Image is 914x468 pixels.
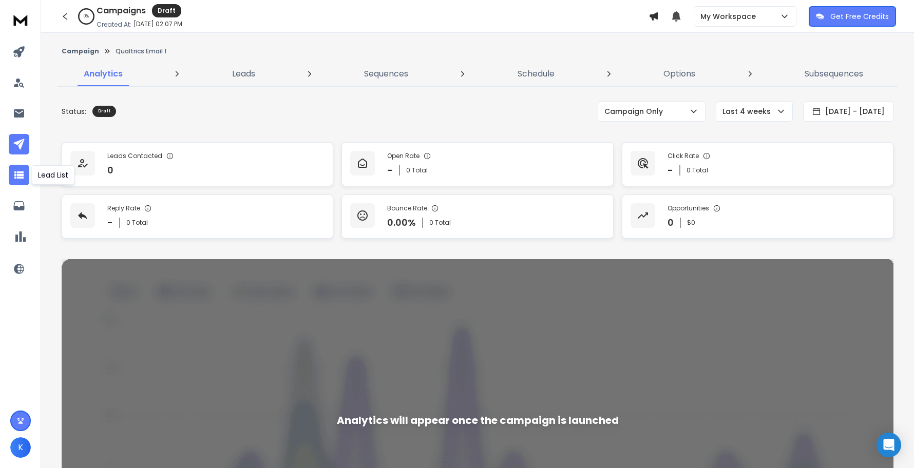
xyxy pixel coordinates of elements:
p: 0 Total [429,219,451,227]
div: Draft [152,4,181,17]
p: Leads Contacted [107,152,162,160]
p: Open Rate [387,152,420,160]
p: Options [663,68,695,80]
a: Open Rate-0 Total [341,142,613,186]
p: 0 [668,216,674,230]
p: Campaign Only [604,106,667,116]
div: Analytics will appear once the campaign is launched [337,413,619,427]
button: Get Free Credits [809,6,896,27]
p: Sequences [364,68,408,80]
div: Draft [92,106,116,117]
p: Click Rate [668,152,699,160]
p: Analytics [84,68,123,80]
a: Schedule [511,62,561,86]
p: Qualtrics Email 1 [116,47,166,55]
a: Leads [226,62,261,86]
a: Sequences [358,62,414,86]
p: - [107,216,113,230]
p: 0 Total [406,166,428,174]
p: Reply Rate [107,204,140,212]
p: Leads [232,68,255,80]
button: K [10,437,31,458]
a: Bounce Rate0.00%0 Total [341,194,613,239]
p: $ 0 [687,219,695,227]
p: 0 Total [687,166,708,174]
a: Leads Contacted0 [62,142,333,186]
img: logo [10,10,31,29]
p: My Workspace [700,11,760,22]
p: Subsequences [805,68,863,80]
p: Schedule [518,68,555,80]
div: Lead List [31,165,75,185]
p: - [387,163,393,178]
p: Last 4 weeks [722,106,775,116]
p: - [668,163,673,178]
a: Subsequences [798,62,869,86]
p: Bounce Rate [387,204,427,212]
a: Opportunities0$0 [622,194,893,239]
h1: Campaigns [97,5,146,17]
p: [DATE] 02:07 PM [134,20,182,28]
p: Status: [62,106,86,116]
a: Options [657,62,701,86]
p: 0.00 % [387,216,416,230]
p: 0 Total [126,219,148,227]
button: [DATE] - [DATE] [803,101,893,122]
p: 0 [107,163,113,178]
button: Campaign [62,47,99,55]
a: Reply Rate-0 Total [62,194,333,239]
p: Opportunities [668,204,709,212]
p: Get Free Credits [830,11,889,22]
a: Analytics [78,62,129,86]
a: Click Rate-0 Total [622,142,893,186]
p: Created At: [97,21,131,29]
div: Open Intercom Messenger [877,433,901,457]
p: 0 % [84,13,89,19]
